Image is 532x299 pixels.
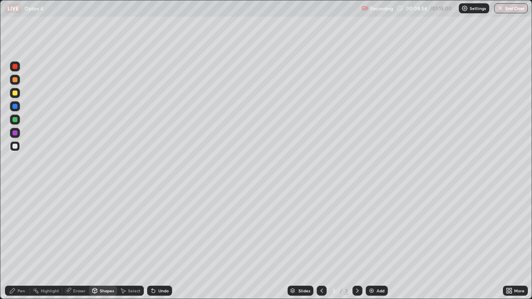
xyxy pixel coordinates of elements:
div: Undo [158,289,169,293]
div: 3 [344,287,349,294]
p: Settings [470,6,486,10]
p: LIVE [7,5,19,12]
div: Add [377,289,384,293]
img: add-slide-button [368,287,375,294]
div: / [340,288,342,293]
div: Pen [17,289,25,293]
img: class-settings-icons [461,5,468,12]
div: Select [128,289,140,293]
img: end-class-cross [497,5,504,12]
img: recording.375f2c34.svg [362,5,368,12]
button: End Class [494,3,528,13]
p: Recording [370,5,393,12]
div: Highlight [41,289,59,293]
p: Optics 4 [25,5,43,12]
div: 3 [330,288,338,293]
div: More [514,289,525,293]
div: Eraser [73,289,86,293]
div: Slides [298,289,310,293]
div: Shapes [100,289,114,293]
